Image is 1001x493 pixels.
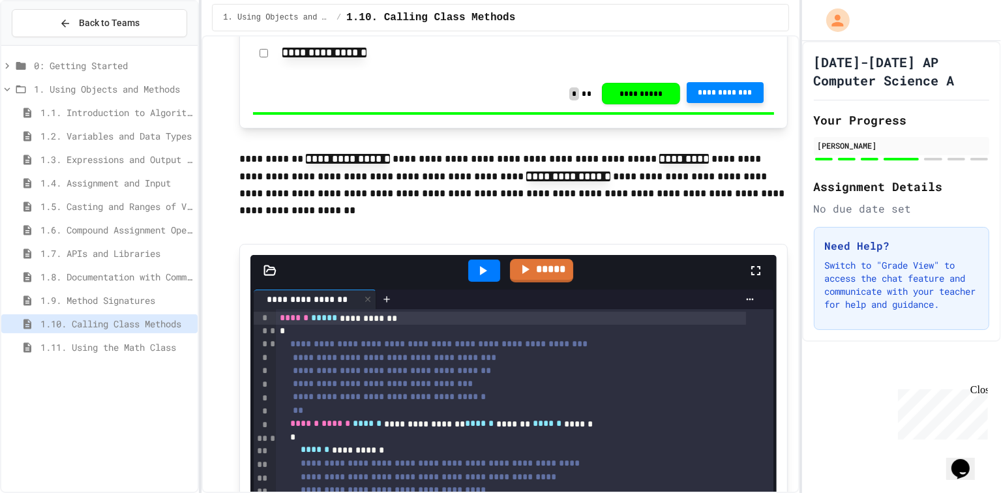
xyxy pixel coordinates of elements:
[813,5,853,35] div: My Account
[5,5,90,83] div: Chat with us now!Close
[40,176,192,190] span: 1.4. Assignment and Input
[818,140,985,151] div: [PERSON_NAME]
[336,12,341,23] span: /
[346,10,515,25] span: 1.10. Calling Class Methods
[40,106,192,119] span: 1.1. Introduction to Algorithms, Programming, and Compilers
[814,177,989,196] h2: Assignment Details
[825,238,978,254] h3: Need Help?
[40,317,192,331] span: 1.10. Calling Class Methods
[814,53,989,89] h1: [DATE]-[DATE] AP Computer Science A
[40,223,192,237] span: 1.6. Compound Assignment Operators
[34,82,192,96] span: 1. Using Objects and Methods
[223,12,331,23] span: 1. Using Objects and Methods
[40,270,192,284] span: 1.8. Documentation with Comments and Preconditions
[814,111,989,129] h2: Your Progress
[40,129,192,143] span: 1.2. Variables and Data Types
[79,16,140,30] span: Back to Teams
[814,201,989,217] div: No due date set
[946,441,988,480] iframe: chat widget
[825,259,978,311] p: Switch to "Grade View" to access the chat feature and communicate with your teacher for help and ...
[40,340,192,354] span: 1.11. Using the Math Class
[40,293,192,307] span: 1.9. Method Signatures
[40,200,192,213] span: 1.5. Casting and Ranges of Values
[40,153,192,166] span: 1.3. Expressions and Output [New]
[893,384,988,440] iframe: chat widget
[40,246,192,260] span: 1.7. APIs and Libraries
[34,59,192,72] span: 0: Getting Started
